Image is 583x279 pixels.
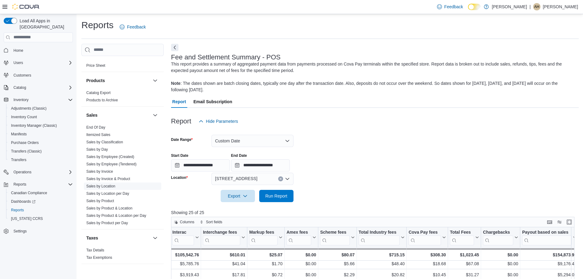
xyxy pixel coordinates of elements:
div: Amex fees [286,229,311,235]
h1: Reports [81,19,114,31]
button: Manifests [6,130,75,138]
span: Transfers (Classic) [11,149,42,154]
div: Products [81,89,164,106]
p: [PERSON_NAME] [543,3,578,10]
a: Adjustments (Classic) [9,105,49,112]
div: $0.00 [286,251,316,258]
div: $31.27 [450,271,479,278]
span: Feedback [444,4,463,10]
div: Cova Pay fees [409,229,441,235]
div: $3,919.43 [172,271,199,278]
button: Products [151,77,159,84]
span: Settings [11,227,73,235]
button: Catalog [11,84,28,91]
span: Sales by Product & Location per Day [86,213,146,218]
span: Reports [13,182,26,187]
div: Total Fees [450,229,474,245]
a: Sales by Invoice [86,169,113,174]
span: Purchase Orders [11,140,39,145]
span: Manifests [11,132,27,137]
a: Canadian Compliance [9,189,50,197]
div: Interchange fees [203,229,240,245]
button: Payout based on sales [522,229,577,245]
div: $0.00 [483,251,518,258]
a: Price Sheet [86,63,105,68]
div: $20.82 [359,271,405,278]
div: Chargebacks [483,229,513,245]
button: Scheme fees [320,229,355,245]
div: $25.07 [249,251,282,258]
span: Inventory [13,97,28,102]
span: Export [224,190,251,202]
span: Catalog [13,85,26,90]
a: Feedback [435,1,465,13]
div: Interchange fees [203,229,240,235]
p: | [529,3,531,10]
img: Cova [12,4,40,10]
div: Pricing [81,62,164,72]
a: Home [11,47,26,54]
button: Interac [172,229,199,245]
div: $105,542.76 [172,251,199,258]
span: Adjustments (Classic) [11,106,47,111]
button: Operations [11,168,34,176]
h3: Products [86,77,105,84]
span: Report [172,96,186,108]
span: Tax Details [86,248,104,253]
div: Chargebacks [483,229,513,235]
span: Itemized Sales [86,132,110,137]
span: Transfers (Classic) [9,148,73,155]
button: Clear input [278,176,283,181]
div: $5,294.00 [522,271,577,278]
span: Transfers [11,157,26,162]
div: Total Industry fees [359,229,400,235]
span: Home [11,47,73,54]
button: Inventory [1,96,75,104]
button: Transfers (Classic) [6,147,75,156]
h3: Sales [86,112,98,118]
button: Inventory Manager (Classic) [6,121,75,130]
div: $17.81 [203,271,245,278]
a: Sales by Product [86,199,114,203]
a: Catalog Export [86,91,110,95]
a: Settings [11,228,29,235]
div: $41.04 [203,260,245,267]
span: Sales by Product [86,198,114,203]
button: Columns [171,218,197,226]
button: Home [1,46,75,55]
div: $610.01 [203,251,245,258]
div: $1.70 [249,260,282,267]
span: Columns [180,220,194,224]
span: Inventory Manager (Classic) [9,122,73,129]
button: Inventory [11,96,31,104]
div: Cova Pay fees [409,229,441,245]
a: End Of Day [86,125,105,130]
span: [STREET_ADDRESS] [215,175,257,182]
span: Purchase Orders [9,139,73,146]
button: [US_STATE] CCRS [6,214,75,223]
button: Export [221,190,255,202]
button: Hide Parameters [196,115,241,127]
span: Sales by Product per Day [86,221,128,225]
div: $2.29 [320,271,355,278]
div: $715.15 [359,251,405,258]
div: Interac [172,229,194,245]
span: Sales by Classification [86,140,123,145]
div: $67.08 [450,260,479,267]
button: Reports [1,180,75,189]
h3: Report [171,118,191,125]
a: Sales by Day [86,147,108,152]
a: Transfers (Classic) [9,148,44,155]
p: [PERSON_NAME] [492,3,527,10]
span: Canadian Compliance [11,190,47,195]
div: $48.40 [359,260,405,267]
button: Users [11,59,25,66]
button: Cova Pay fees [409,229,446,245]
a: Sales by Classification [86,140,123,144]
h3: Fee and Settlement Summary - POS [171,54,281,61]
button: Chargebacks [483,229,518,245]
span: Users [11,59,73,66]
span: Transfers [9,156,73,164]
